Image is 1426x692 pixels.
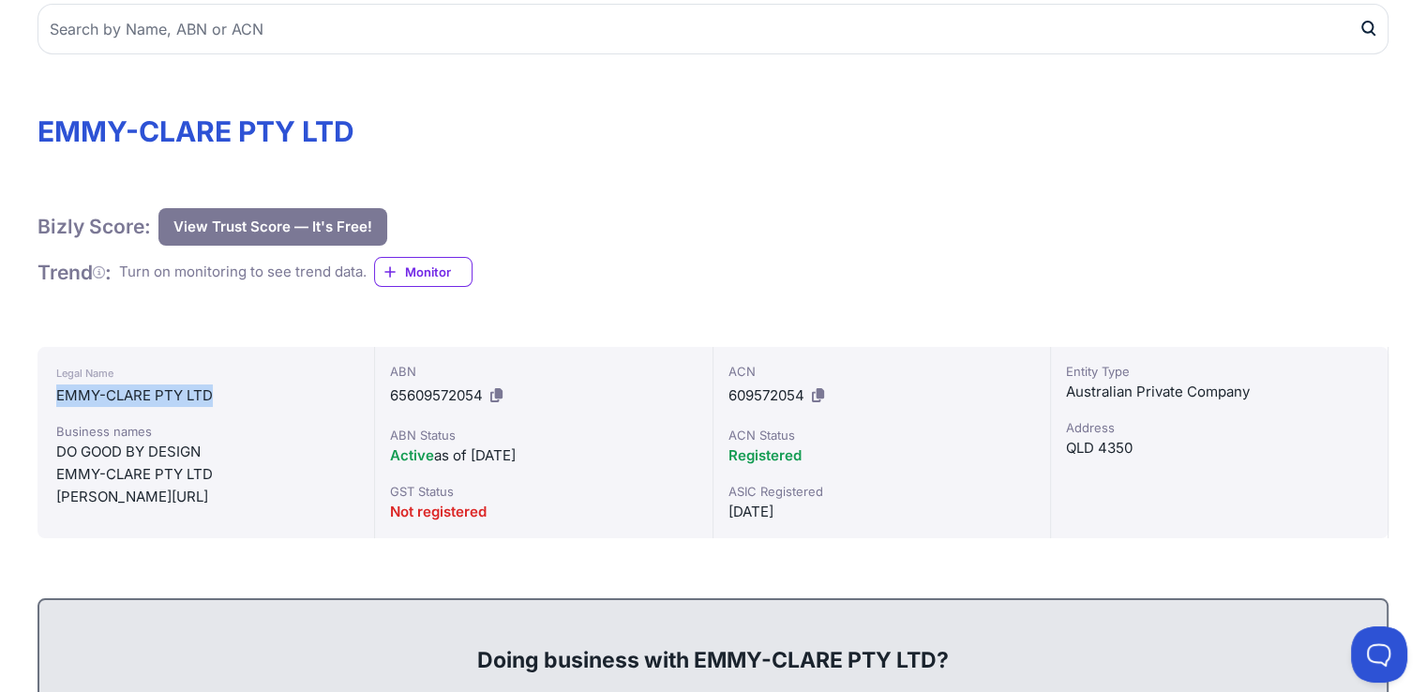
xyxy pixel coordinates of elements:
[38,114,1388,148] h1: EMMY-CLARE PTY LTD
[728,501,1035,523] div: [DATE]
[1066,437,1373,459] div: QLD 4350
[38,214,151,239] h1: Bizly Score:
[56,486,355,508] div: [PERSON_NAME][URL]
[728,426,1035,444] div: ACN Status
[390,482,697,501] div: GST Status
[56,384,355,407] div: EMMY-CLARE PTY LTD
[405,263,472,281] span: Monitor
[1066,381,1373,403] div: Australian Private Company
[58,615,1368,675] div: Doing business with EMMY-CLARE PTY LTD?
[390,386,483,404] span: 65609572054
[119,262,367,283] div: Turn on monitoring to see trend data.
[1066,362,1373,381] div: Entity Type
[390,446,434,464] span: Active
[390,426,697,444] div: ABN Status
[728,362,1035,381] div: ACN
[56,441,355,463] div: DO GOOD BY DESIGN
[56,463,355,486] div: EMMY-CLARE PTY LTD
[390,362,697,381] div: ABN
[374,257,473,287] a: Monitor
[1066,418,1373,437] div: Address
[728,386,804,404] span: 609572054
[1351,626,1407,683] iframe: Toggle Customer Support
[56,362,355,384] div: Legal Name
[56,422,355,441] div: Business names
[390,444,697,467] div: as of [DATE]
[728,446,802,464] span: Registered
[390,503,487,520] span: Not registered
[38,260,112,285] h1: Trend :
[728,482,1035,501] div: ASIC Registered
[158,208,387,246] button: View Trust Score — It's Free!
[38,4,1388,54] input: Search by Name, ABN or ACN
